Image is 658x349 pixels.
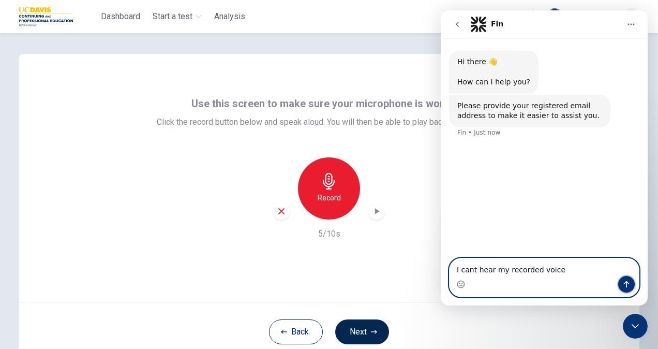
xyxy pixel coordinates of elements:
[153,10,192,23] span: Start a test
[441,10,648,306] iframe: Intercom live chat
[101,10,140,23] span: Dashboard
[19,6,97,27] a: UC Davis logo
[318,192,341,204] h6: Record
[335,319,389,344] button: Next
[623,314,648,339] iframe: Intercom live chat
[97,7,144,26] button: Dashboard
[19,6,73,27] img: UC Davis logo
[210,7,249,26] button: Analysis
[298,157,360,220] button: Record
[191,95,467,112] span: Use this screen to make sure your microphone is working.
[214,10,245,23] span: Analysis
[157,116,502,128] span: Click the record button below and speak aloud. You will then be able to play back your recording.
[148,7,206,26] button: Start a test
[546,8,563,25] img: Profile picture
[318,228,340,240] h6: 5/10s
[269,319,323,344] button: Back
